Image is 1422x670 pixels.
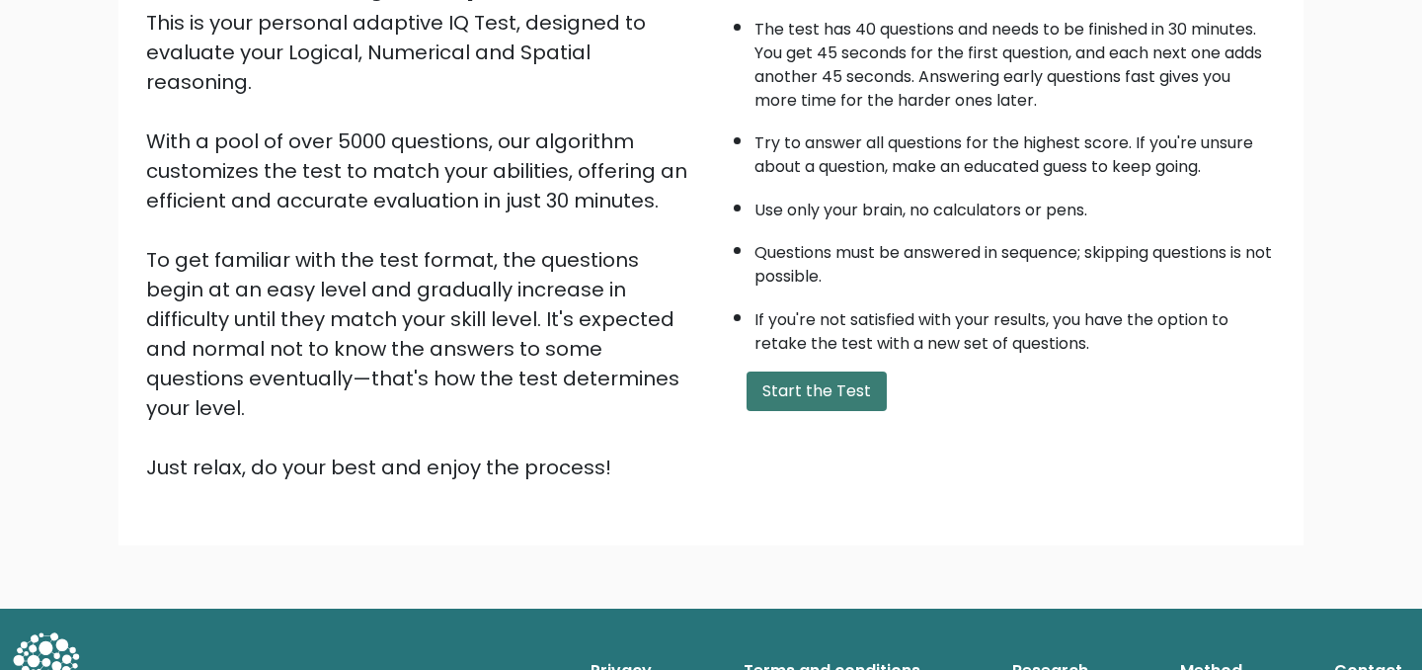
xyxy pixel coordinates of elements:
[146,8,699,482] div: This is your personal adaptive IQ Test, designed to evaluate your Logical, Numerical and Spatial ...
[747,372,887,411] button: Start the Test
[754,298,1276,356] li: If you're not satisfied with your results, you have the option to retake the test with a new set ...
[754,231,1276,289] li: Questions must be answered in sequence; skipping questions is not possible.
[754,189,1276,222] li: Use only your brain, no calculators or pens.
[754,122,1276,179] li: Try to answer all questions for the highest score. If you're unsure about a question, make an edu...
[754,8,1276,113] li: The test has 40 questions and needs to be finished in 30 minutes. You get 45 seconds for the firs...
